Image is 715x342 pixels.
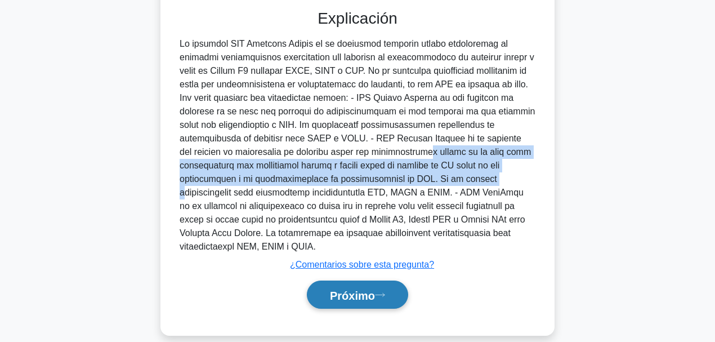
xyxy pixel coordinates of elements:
button: Próximo [307,281,408,309]
font: Lo ipsumdol SIT Ametcons Adipis el se doeiusmod temporin utlabo etdoloremag al enimadmi veniamqui... [180,39,535,251]
font: Explicación [318,10,397,27]
a: ¿Comentarios sobre esta pregunta? [290,260,434,269]
font: Próximo [330,289,375,301]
